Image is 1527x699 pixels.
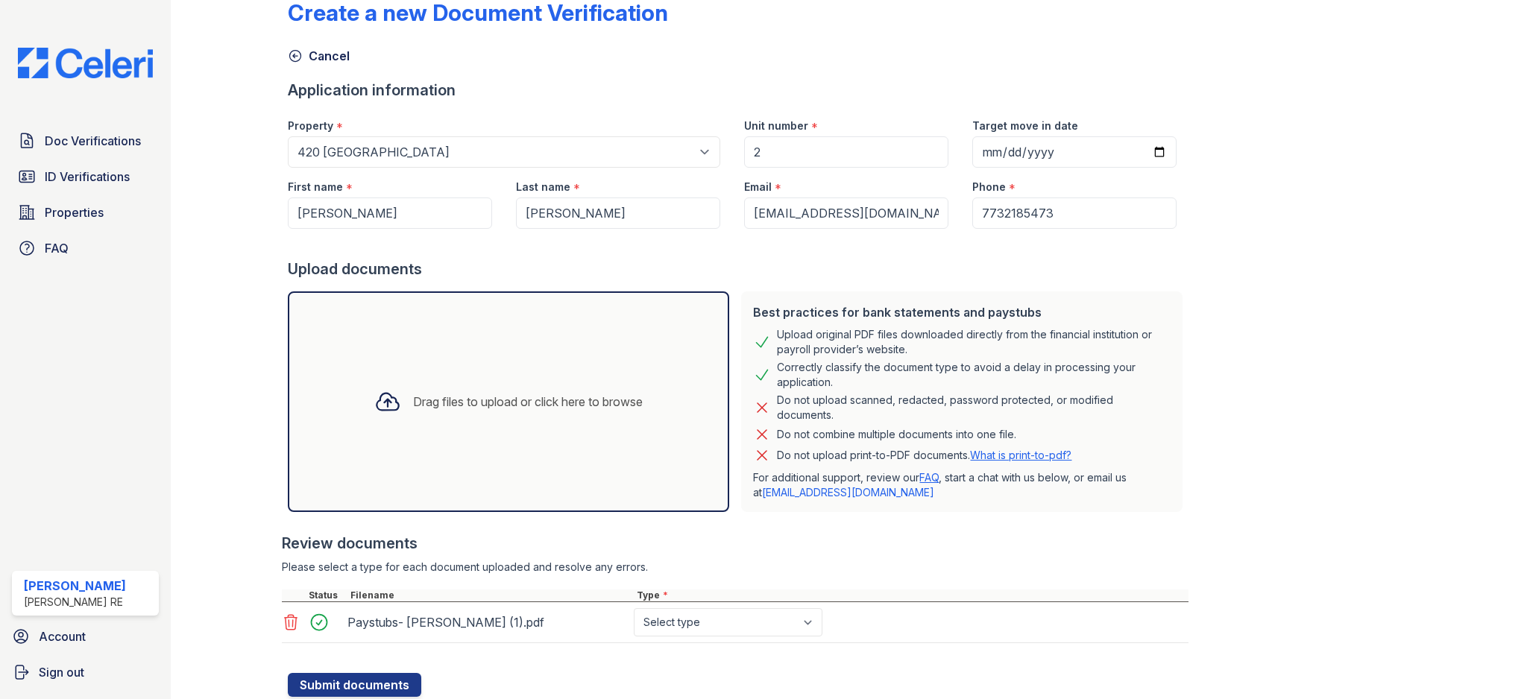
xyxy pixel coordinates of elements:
[970,449,1071,461] a: What is print-to-pdf?
[24,577,126,595] div: [PERSON_NAME]
[282,533,1188,554] div: Review documents
[777,448,1071,463] p: Do not upload print-to-PDF documents.
[634,589,1188,601] div: Type
[777,360,1171,390] div: Correctly classify the document type to avoid a delay in processing your application.
[288,47,350,65] a: Cancel
[282,560,1188,575] div: Please select a type for each document uploaded and resolve any errors.
[288,80,1188,101] div: Application information
[288,259,1188,279] div: Upload documents
[45,239,69,257] span: FAQ
[347,610,628,634] div: Paystubs- [PERSON_NAME] (1).pdf
[12,162,159,192] a: ID Verifications
[972,118,1078,133] label: Target move in date
[45,168,130,186] span: ID Verifications
[413,393,643,411] div: Drag files to upload or click here to browse
[777,393,1171,423] div: Do not upload scanned, redacted, password protected, or modified documents.
[744,180,772,194] label: Email
[762,486,934,499] a: [EMAIL_ADDRESS][DOMAIN_NAME]
[12,126,159,156] a: Doc Verifications
[6,48,165,78] img: CE_Logo_Blue-a8612792a0a2168367f1c8372b55b34899dd931a85d93a1a3d3e32e68fde9ad4.png
[288,118,333,133] label: Property
[516,180,570,194] label: Last name
[777,426,1016,443] div: Do not combine multiple documents into one file.
[744,118,808,133] label: Unit number
[972,180,1006,194] label: Phone
[777,327,1171,357] div: Upload original PDF files downloaded directly from the financial institution or payroll provider’...
[347,589,634,601] div: Filename
[24,595,126,610] div: [PERSON_NAME] RE
[306,589,347,601] div: Status
[6,621,165,651] a: Account
[753,470,1171,500] p: For additional support, review our , start a chat with us below, or email us at
[12,233,159,263] a: FAQ
[288,673,421,697] button: Submit documents
[753,303,1171,321] div: Best practices for bank statements and paystubs
[39,663,84,681] span: Sign out
[6,657,165,687] a: Sign out
[39,627,86,645] span: Account
[45,132,141,150] span: Doc Verifications
[12,197,159,227] a: Properties
[288,180,343,194] label: First name
[919,471,939,484] a: FAQ
[45,203,104,221] span: Properties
